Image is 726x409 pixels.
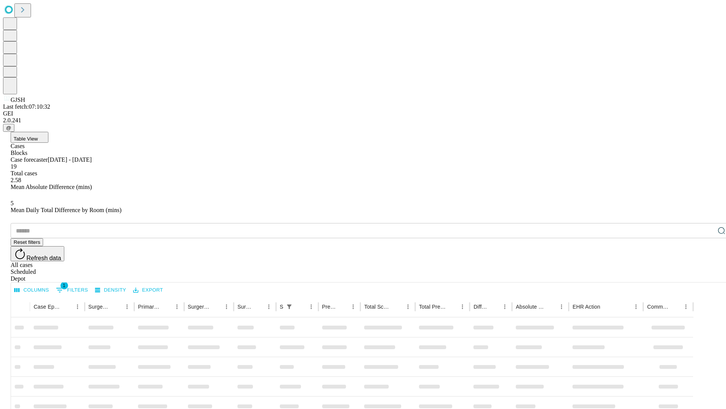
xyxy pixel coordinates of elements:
span: [DATE] - [DATE] [48,156,92,163]
span: 2.58 [11,177,21,183]
div: 2.0.241 [3,117,723,124]
button: Sort [161,301,172,312]
span: Case forecaster [11,156,48,163]
button: Menu [457,301,468,312]
span: Total cases [11,170,37,176]
button: Menu [500,301,510,312]
button: Reset filters [11,238,43,246]
button: Refresh data [11,246,64,261]
span: Mean Daily Total Difference by Room (mins) [11,207,121,213]
button: Sort [392,301,403,312]
button: Menu [122,301,132,312]
button: Select columns [12,284,51,296]
button: Sort [670,301,681,312]
span: GJSH [11,97,25,103]
button: Show filters [54,284,90,296]
button: Sort [489,301,500,312]
div: Total Scheduled Duration [364,304,391,310]
div: Difference [473,304,488,310]
button: Sort [253,301,264,312]
div: Surgery Date [237,304,252,310]
span: 5 [11,200,14,206]
button: Menu [556,301,567,312]
span: Table View [14,136,38,142]
button: Sort [62,301,72,312]
button: Sort [447,301,457,312]
button: Menu [631,301,641,312]
button: Menu [172,301,182,312]
button: Menu [264,301,274,312]
button: Menu [681,301,691,312]
button: Sort [211,301,221,312]
div: Primary Service [138,304,160,310]
button: Sort [111,301,122,312]
button: Menu [348,301,358,312]
div: Surgery Name [188,304,210,310]
span: 19 [11,163,17,170]
button: Sort [295,301,306,312]
span: 1 [60,282,68,289]
button: Sort [546,301,556,312]
button: Table View [11,132,48,143]
button: Menu [403,301,413,312]
div: Case Epic Id [34,304,61,310]
button: Sort [601,301,611,312]
button: Menu [221,301,232,312]
button: Menu [72,301,83,312]
button: Density [93,284,128,296]
span: Refresh data [26,255,61,261]
div: Total Predicted Duration [419,304,446,310]
button: Show filters [284,301,295,312]
div: Scheduled In Room Duration [280,304,283,310]
button: @ [3,124,14,132]
button: Sort [337,301,348,312]
div: EHR Action [572,304,600,310]
div: Surgeon Name [88,304,110,310]
span: Mean Absolute Difference (mins) [11,184,92,190]
span: @ [6,125,11,131]
div: 1 active filter [284,301,295,312]
div: Absolute Difference [516,304,545,310]
div: Comments [647,304,669,310]
span: Last fetch: 07:10:32 [3,103,50,110]
button: Export [131,284,165,296]
div: Predicted In Room Duration [322,304,337,310]
span: Reset filters [14,239,40,245]
button: Menu [306,301,316,312]
div: GEI [3,110,723,117]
